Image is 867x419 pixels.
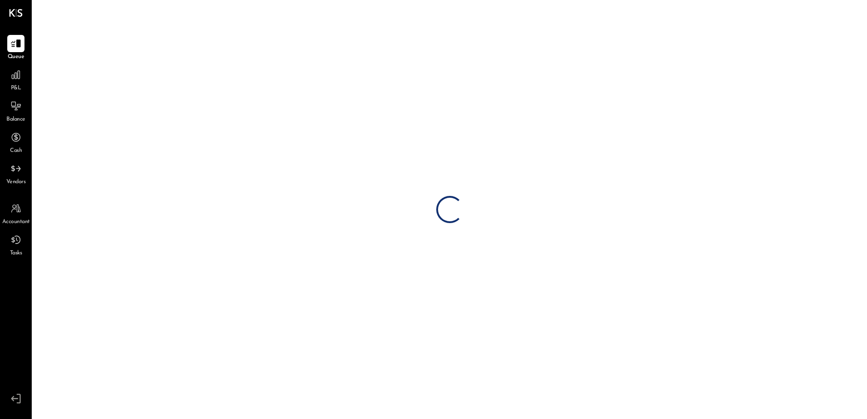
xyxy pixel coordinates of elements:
span: Balance [6,116,25,124]
span: Accountant [2,218,30,226]
a: Cash [0,129,31,155]
span: Tasks [10,249,22,258]
a: P&L [0,66,31,93]
a: Balance [0,97,31,124]
span: Vendors [6,178,26,186]
span: Queue [8,53,24,61]
a: Queue [0,35,31,61]
a: Vendors [0,160,31,186]
a: Accountant [0,200,31,226]
span: P&L [11,84,21,93]
a: Tasks [0,231,31,258]
span: Cash [10,147,22,155]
